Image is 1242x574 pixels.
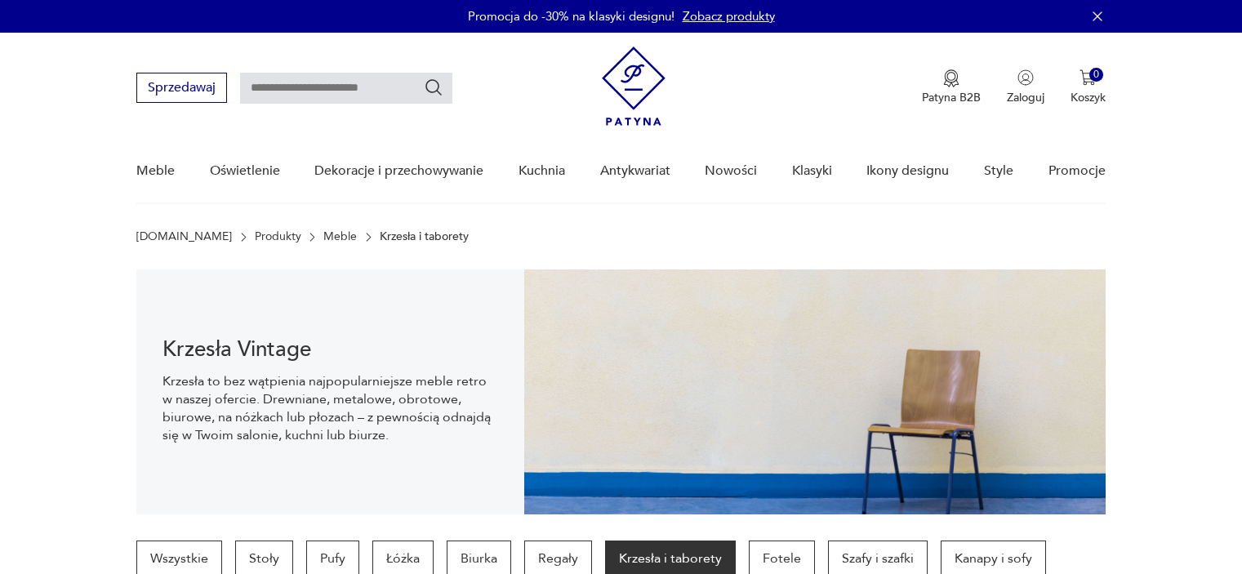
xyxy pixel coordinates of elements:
[524,269,1106,514] img: bc88ca9a7f9d98aff7d4658ec262dcea.jpg
[162,340,498,359] h1: Krzesła Vintage
[1017,69,1034,86] img: Ikonka użytkownika
[136,83,227,95] a: Sprzedawaj
[314,140,483,202] a: Dekoracje i przechowywanie
[943,69,959,87] img: Ikona medalu
[380,230,469,243] p: Krzesła i taborety
[984,140,1013,202] a: Style
[922,69,981,105] a: Ikona medaluPatyna B2B
[255,230,301,243] a: Produkty
[210,140,280,202] a: Oświetlenie
[602,47,666,126] img: Patyna - sklep z meblami i dekoracjami vintage
[705,140,757,202] a: Nowości
[866,140,949,202] a: Ikony designu
[1071,90,1106,105] p: Koszyk
[519,140,565,202] a: Kuchnia
[1007,90,1044,105] p: Zaloguj
[792,140,832,202] a: Klasyki
[922,69,981,105] button: Patyna B2B
[162,372,498,444] p: Krzesła to bez wątpienia najpopularniejsze meble retro w naszej ofercie. Drewniane, metalowe, obr...
[136,140,175,202] a: Meble
[1071,69,1106,105] button: 0Koszyk
[600,140,670,202] a: Antykwariat
[1048,140,1106,202] a: Promocje
[1089,68,1103,82] div: 0
[424,78,443,97] button: Szukaj
[1007,69,1044,105] button: Zaloguj
[1080,69,1096,86] img: Ikona koszyka
[468,8,674,24] p: Promocja do -30% na klasyki designu!
[136,230,232,243] a: [DOMAIN_NAME]
[922,90,981,105] p: Patyna B2B
[683,8,775,24] a: Zobacz produkty
[323,230,357,243] a: Meble
[136,73,227,103] button: Sprzedawaj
